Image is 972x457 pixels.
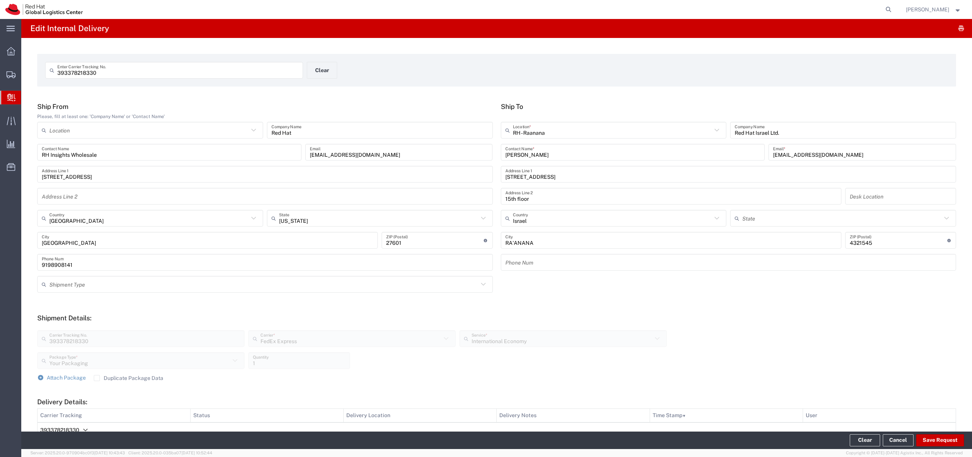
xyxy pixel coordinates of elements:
h5: Shipment Details: [37,314,956,322]
button: Clear [307,62,337,79]
div: Please, fill at least one: 'Company Name' or 'Contact Name' [37,113,493,120]
h5: Ship From [37,102,493,110]
button: [PERSON_NAME] [906,5,962,14]
span: [DATE] 10:52:44 [181,451,212,455]
button: Clear [850,434,880,446]
label: Duplicate Package Data [94,375,163,381]
button: Save Request [916,434,964,446]
h5: Ship To [501,102,956,110]
h4: Edit Internal Delivery [30,19,109,38]
span: [DATE] 10:43:43 [94,451,125,455]
th: Delivery Location [344,408,497,422]
span: Client: 2025.20.0-035ba07 [128,451,212,455]
h5: Delivery Details: [37,398,956,406]
th: User [803,408,956,422]
th: Carrier Tracking [38,408,191,422]
th: Time Stamp [650,408,803,422]
img: logo [5,4,83,15]
a: Cancel [883,434,914,446]
span: Server: 2025.20.0-970904bc0f3 [30,451,125,455]
span: Noam LEVY [906,5,949,14]
span: Copyright © [DATE]-[DATE] Agistix Inc., All Rights Reserved [846,450,963,456]
span: 393378218330 [40,427,79,433]
th: Delivery Notes [497,408,650,422]
span: Attach Package [47,375,86,381]
th: Status [191,408,344,422]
